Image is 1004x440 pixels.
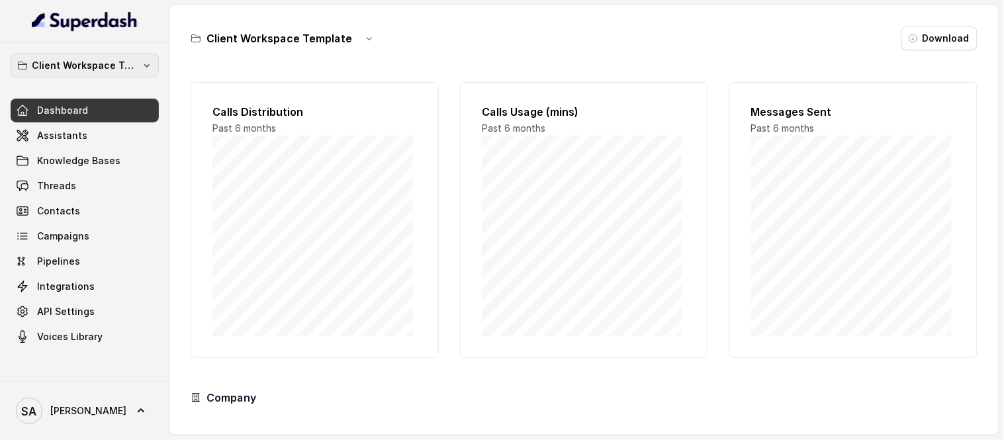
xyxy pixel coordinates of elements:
button: Download [901,26,978,50]
span: Voices Library [37,330,103,343]
span: [PERSON_NAME] [50,404,126,418]
a: Threads [11,174,159,198]
a: API Settings [11,300,159,324]
p: Client Workspace Template [32,58,138,73]
span: Past 6 months [212,122,276,134]
a: Assistants [11,124,159,148]
span: Past 6 months [751,122,815,134]
span: Past 6 months [482,122,545,134]
span: Threads [37,179,76,193]
text: SA [22,404,37,418]
a: Integrations [11,275,159,298]
a: Knowledge Bases [11,149,159,173]
h2: Calls Usage (mins) [482,104,686,120]
span: Pipelines [37,255,80,268]
h2: Messages Sent [751,104,956,120]
span: Campaigns [37,230,89,243]
span: Assistants [37,129,87,142]
img: light.svg [32,11,138,32]
span: Contacts [37,204,80,218]
h3: Company [206,390,256,406]
h2: Calls Distribution [212,104,417,120]
a: Pipelines [11,249,159,273]
h3: Client Workspace Template [206,30,352,46]
a: Contacts [11,199,159,223]
span: Integrations [37,280,95,293]
button: Client Workspace Template [11,54,159,77]
span: Dashboard [37,104,88,117]
a: Voices Library [11,325,159,349]
a: Campaigns [11,224,159,248]
a: Dashboard [11,99,159,122]
a: [PERSON_NAME] [11,392,159,429]
span: Knowledge Bases [37,154,120,167]
span: API Settings [37,305,95,318]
